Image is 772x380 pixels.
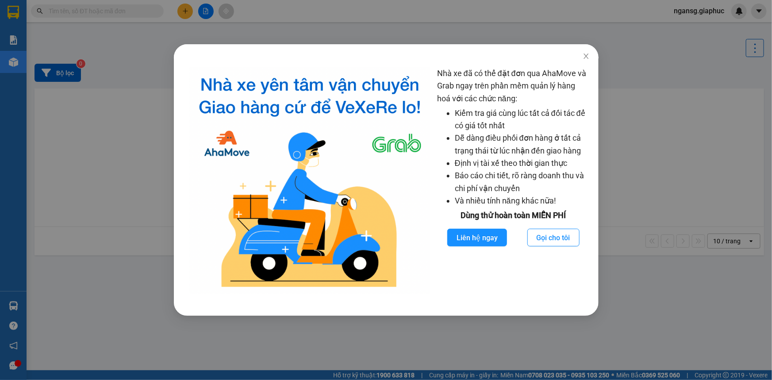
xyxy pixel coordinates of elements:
img: logo [190,67,430,294]
li: Kiểm tra giá cùng lúc tất cả đối tác để có giá tốt nhất [454,107,589,132]
div: Dùng thử hoàn toàn MIỄN PHÍ [437,209,589,222]
span: close [582,53,589,60]
li: Báo cáo chi tiết, rõ ràng doanh thu và chi phí vận chuyển [454,169,589,195]
li: Dễ dàng điều phối đơn hàng ở tất cả trạng thái từ lúc nhận đến giao hàng [454,132,589,157]
button: Gọi cho tôi [527,229,579,246]
button: Close [573,44,598,69]
div: Nhà xe đã có thể đặt đơn qua AhaMove và Grab ngay trên phần mềm quản lý hàng hoá với các chức năng: [437,67,589,294]
li: Và nhiều tính năng khác nữa! [454,195,589,207]
span: Liên hệ ngay [456,232,497,243]
li: Định vị tài xế theo thời gian thực [454,157,589,169]
span: Gọi cho tôi [536,232,570,243]
button: Liên hệ ngay [447,229,507,246]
